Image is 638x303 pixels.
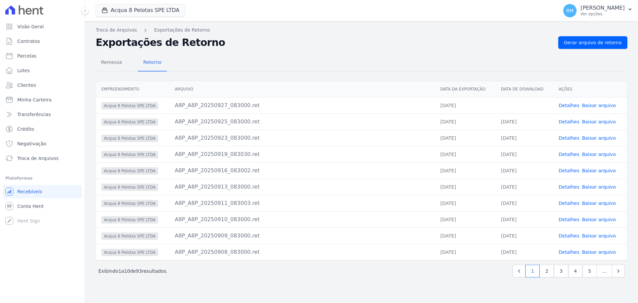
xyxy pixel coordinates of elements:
[101,102,158,109] span: Acqua 8 Pelotas SPE LTDA
[101,118,158,126] span: Acqua 8 Pelotas SPE LTDA
[582,135,616,141] a: Baixar arquivo
[559,103,579,108] a: Detalhes
[17,140,47,147] span: Negativação
[554,265,568,277] a: 3
[97,56,126,69] span: Remessa
[559,119,579,124] a: Detalhes
[564,39,622,46] span: Gerar arquivo de retorno
[435,195,496,211] td: [DATE]
[558,1,638,20] button: RM [PERSON_NAME] Ver opções
[496,81,554,97] th: Data de Download
[96,54,127,72] a: Remessa
[175,167,430,175] div: A8P_A8P_20250916_083002.ret
[559,152,579,157] a: Detalhes
[101,184,158,191] span: Acqua 8 Pelotas SPE LTDA
[96,37,553,49] h2: Exportações de Retorno
[3,122,82,136] a: Crédito
[17,53,37,59] span: Parcelas
[496,195,554,211] td: [DATE]
[17,67,30,74] span: Lotes
[136,268,142,274] span: 93
[3,185,82,198] a: Recebíveis
[101,151,158,158] span: Acqua 8 Pelotas SPE LTDA
[3,137,82,150] a: Negativação
[138,54,167,72] a: Retorno
[612,265,625,277] a: Next
[496,113,554,130] td: [DATE]
[583,265,597,277] a: 5
[513,265,525,277] a: Previous
[582,184,616,190] a: Baixar arquivo
[17,38,40,45] span: Contratos
[17,111,51,118] span: Transferências
[139,56,165,69] span: Retorno
[169,81,435,97] th: Arquivo
[435,244,496,260] td: [DATE]
[96,81,169,97] th: Empreendimento
[582,119,616,124] a: Baixar arquivo
[98,268,167,274] p: Exibindo a de resultados.
[175,232,430,240] div: A8P_A8P_20250909_083000.ret
[435,179,496,195] td: [DATE]
[3,49,82,63] a: Parcelas
[3,200,82,213] a: Conta Hent
[5,174,79,182] div: Plataformas
[496,146,554,162] td: [DATE]
[175,248,430,256] div: A8P_A8P_20250908_083000.ret
[582,103,616,108] a: Baixar arquivo
[3,35,82,48] a: Contratos
[124,268,130,274] span: 10
[118,268,121,274] span: 1
[559,168,579,173] a: Detalhes
[101,167,158,175] span: Acqua 8 Pelotas SPE LTDA
[582,249,616,255] a: Baixar arquivo
[435,146,496,162] td: [DATE]
[3,20,82,33] a: Visão Geral
[175,150,430,158] div: A8P_A8P_20250919_083030.ret
[17,96,52,103] span: Minha Carteira
[175,134,430,142] div: A8P_A8P_20250923_083000.ret
[566,8,574,13] span: RM
[96,54,167,72] nav: Tab selector
[175,199,430,207] div: A8P_A8P_20250911_083003.ret
[435,211,496,227] td: [DATE]
[582,201,616,206] a: Baixar arquivo
[17,188,42,195] span: Recebíveis
[175,118,430,126] div: A8P_A8P_20250925_083000.ret
[3,152,82,165] a: Troca de Arquivos
[3,108,82,121] a: Transferências
[553,81,627,97] th: Ações
[435,113,496,130] td: [DATE]
[101,200,158,207] span: Acqua 8 Pelotas SPE LTDA
[558,36,627,49] a: Gerar arquivo de retorno
[17,23,44,30] span: Visão Geral
[496,211,554,227] td: [DATE]
[101,249,158,256] span: Acqua 8 Pelotas SPE LTDA
[154,27,210,34] a: Exportações de Retorno
[96,27,627,34] nav: Breadcrumb
[175,101,430,109] div: A8P_A8P_20250927_083000.ret
[582,168,616,173] a: Baixar arquivo
[559,184,579,190] a: Detalhes
[435,162,496,179] td: [DATE]
[559,233,579,238] a: Detalhes
[525,265,540,277] a: 1
[596,265,612,277] span: …
[540,265,554,277] a: 2
[496,227,554,244] td: [DATE]
[175,183,430,191] div: A8P_A8P_20250913_083000.ret
[101,232,158,240] span: Acqua 8 Pelotas SPE LTDA
[435,130,496,146] td: [DATE]
[3,93,82,106] a: Minha Carteira
[17,82,36,88] span: Clientes
[17,155,58,162] span: Troca de Arquivos
[101,135,158,142] span: Acqua 8 Pelotas SPE LTDA
[559,217,579,222] a: Detalhes
[496,162,554,179] td: [DATE]
[496,244,554,260] td: [DATE]
[96,27,137,34] a: Troca de Arquivos
[581,11,625,17] p: Ver opções
[101,216,158,224] span: Acqua 8 Pelotas SPE LTDA
[435,81,496,97] th: Data da Exportação
[582,152,616,157] a: Baixar arquivo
